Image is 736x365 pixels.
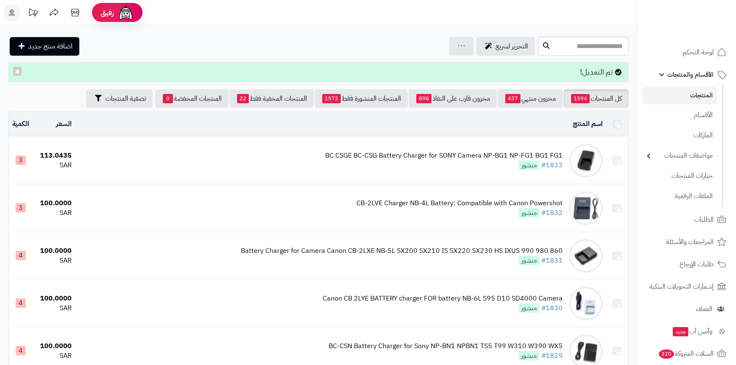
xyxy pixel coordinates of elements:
[541,303,563,313] a: #1830
[569,239,603,273] img: Battery Charger for Camera Canon CB-2LXE NB-5L SX200 SX210 IS SX220 SX230 HS IXUS 990 980 860
[16,203,26,212] span: 3
[642,167,717,185] a: خيارات المنتجات
[12,119,29,129] a: الكمية
[673,327,688,336] span: جديد
[86,89,153,108] button: تصفية المنتجات
[519,303,539,313] span: منشور
[56,119,72,129] a: السعر
[117,4,134,21] img: ai-face.png
[658,348,714,360] span: السلات المتروكة
[642,299,731,319] a: العملاء
[325,151,563,161] div: BC CSGE BC-CSG Battery Charger for SONY Camera NP-BG1 NP-FG1 BG1 FG1
[476,37,535,56] a: التحرير لسريع
[16,251,26,260] span: 4
[496,41,528,51] span: التحرير لسريع
[642,87,717,104] a: المنتجات
[642,147,717,165] a: مواصفات المنتجات
[650,281,714,293] span: إشعارات التحويلات البنكية
[541,255,563,266] a: #1831
[642,276,731,297] a: إشعارات التحويلات البنكية
[682,46,714,58] span: لوحة التحكم
[229,89,314,108] a: المنتجات المخفية فقط22
[642,42,731,62] a: لوحة التحكم
[10,37,79,56] a: اضافة منتج جديد
[36,256,72,266] div: SAR
[642,106,717,124] a: الأقسام
[642,209,731,230] a: الطلبات
[329,341,563,351] div: BC-CSN Battery Charger for Sony NP-BN1 NPBN1 TS5 T99 W310 W390 WX5
[571,94,590,103] span: 1594
[16,346,26,355] span: 4
[105,94,146,104] span: تصفية المنتجات
[541,351,563,361] a: #1829
[22,4,43,23] a: تحديثات المنصة
[498,89,563,108] a: مخزون منتهي457
[409,89,497,108] a: مخزون قارب على النفاذ898
[28,41,73,51] span: اضافة منتج جديد
[356,199,563,208] div: CB-2LVE Charger NB-4L Battery: Compatible with Canon Powershot
[155,89,229,108] a: المنتجات المخفضة0
[679,19,728,37] img: logo-2.png
[36,199,72,208] div: 100.0000
[36,303,72,313] div: SAR
[100,8,114,18] span: رفيق
[696,303,712,315] span: العملاء
[36,246,72,256] div: 100.0000
[563,89,628,108] a: كل المنتجات1594
[642,232,731,252] a: المراجعات والأسئلة
[666,236,714,248] span: المراجعات والأسئلة
[315,89,408,108] a: المنتجات المنشورة فقط1572
[519,208,539,217] span: منشور
[573,119,603,129] a: اسم المنتج
[541,208,563,218] a: #1832
[569,191,603,225] img: CB-2LVE Charger NB-4L Battery: Compatible with Canon Powershot
[241,246,563,256] div: Battery Charger for Camera Canon CB-2LXE NB-5L SX200 SX210 IS SX220 SX230 HS IXUS 990 980 860
[667,69,714,81] span: الأقسام والمنتجات
[322,94,341,103] span: 1572
[323,294,563,303] div: Canon CB 2LYE BATTERY charger FOR battery NB-6L S95 D10 SD4000 Camera
[36,341,72,351] div: 100.0000
[659,349,674,359] span: 320
[237,94,249,103] span: 22
[36,161,72,170] div: SAR
[519,161,539,170] span: منشور
[505,94,520,103] span: 457
[569,144,603,177] img: BC CSGE BC-CSG Battery Charger for SONY Camera NP-BG1 NP-FG1 BG1 FG1
[694,214,714,225] span: الطلبات
[8,62,628,82] div: تم التعديل!
[642,126,717,145] a: الماركات
[672,325,712,337] span: وآتس آب
[36,294,72,303] div: 100.0000
[642,187,717,205] a: الملفات الرقمية
[519,256,539,265] span: منشور
[16,156,26,165] span: 3
[642,254,731,274] a: طلبات الإرجاع
[642,344,731,364] a: السلات المتروكة320
[36,151,72,161] div: 113.0435
[13,67,22,76] button: ×
[679,258,714,270] span: طلبات الإرجاع
[519,351,539,360] span: منشور
[36,351,72,361] div: SAR
[163,94,173,103] span: 0
[642,321,731,341] a: وآتس آبجديد
[16,298,26,308] span: 4
[36,208,72,218] div: SAR
[416,94,431,103] span: 898
[541,160,563,170] a: #1833
[569,287,603,320] img: Canon CB 2LYE BATTERY charger FOR battery NB-6L S95 D10 SD4000 Camera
